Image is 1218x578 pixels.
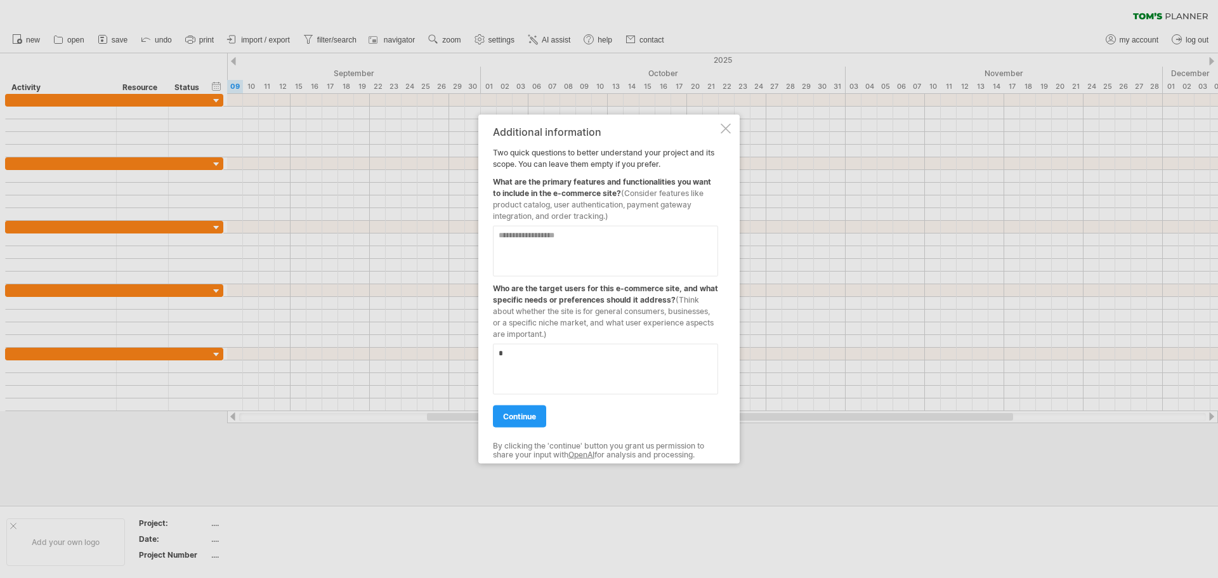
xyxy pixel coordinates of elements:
[493,126,718,452] div: Two quick questions to better understand your project and its scope. You can leave them empty if ...
[493,169,718,221] div: What are the primary features and functionalities you want to include in the e-commerce site?
[493,441,718,459] div: By clicking the 'continue' button you grant us permission to share your input with for analysis a...
[503,411,536,421] span: continue
[493,188,704,220] span: (Consider features like product catalog, user authentication, payment gateway integration, and or...
[493,276,718,339] div: Who are the target users for this e-commerce site, and what specific needs or preferences should ...
[493,405,546,427] a: continue
[568,450,594,459] a: OpenAI
[493,126,718,137] div: Additional information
